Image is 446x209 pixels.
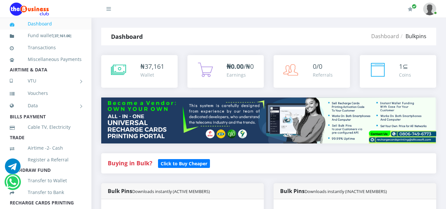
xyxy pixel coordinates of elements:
[10,73,82,89] a: VTU
[313,71,333,78] div: Referrals
[5,163,21,174] a: Chat for support
[280,187,387,195] strong: Bulk Pins
[227,62,254,71] span: /₦0
[10,28,82,43] a: Fund wallet[37,161.00]
[140,62,164,71] div: ₦
[108,187,210,195] strong: Bulk Pins
[158,159,210,167] a: Click to Buy Cheaper
[412,4,417,9] span: Renew/Upgrade Subscription
[145,62,164,71] span: 37,161
[10,97,82,114] a: Data
[10,185,82,200] a: Transfer to Bank
[423,3,436,15] img: User
[227,62,244,71] b: ₦0.00
[108,159,152,167] strong: Buying in Bulk?
[55,33,70,38] b: 37,161.00
[10,86,82,101] a: Vouchers
[399,32,426,40] li: Bulkpins
[111,33,143,40] strong: Dashboard
[10,16,82,31] a: Dashboard
[399,62,411,71] div: ⊆
[101,97,436,143] img: multitenant_rcp.png
[399,71,411,78] div: Coins
[10,40,82,55] a: Transactions
[10,3,49,16] img: Logo
[161,160,207,167] b: Click to Buy Cheaper
[10,52,82,67] a: Miscellaneous Payments
[101,55,178,88] a: ₦37,161 Wallet
[305,188,387,194] small: Downloads instantly (INACTIVE MEMBERS)
[10,141,82,156] a: Airtime -2- Cash
[227,71,254,78] div: Earnings
[408,7,413,12] i: Renew/Upgrade Subscription
[53,33,72,38] small: [ ]
[140,71,164,78] div: Wallet
[274,55,350,88] a: 0/0 Referrals
[10,173,82,188] a: Transfer to Wallet
[313,62,322,71] span: 0/0
[10,120,82,135] a: Cable TV, Electricity
[132,188,210,194] small: Downloads instantly (ACTIVE MEMBERS)
[399,62,403,71] span: 1
[10,152,82,167] a: Register a Referral
[6,179,19,190] a: Chat for support
[187,55,264,88] a: ₦0.00/₦0 Earnings
[371,33,399,40] a: Dashboard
